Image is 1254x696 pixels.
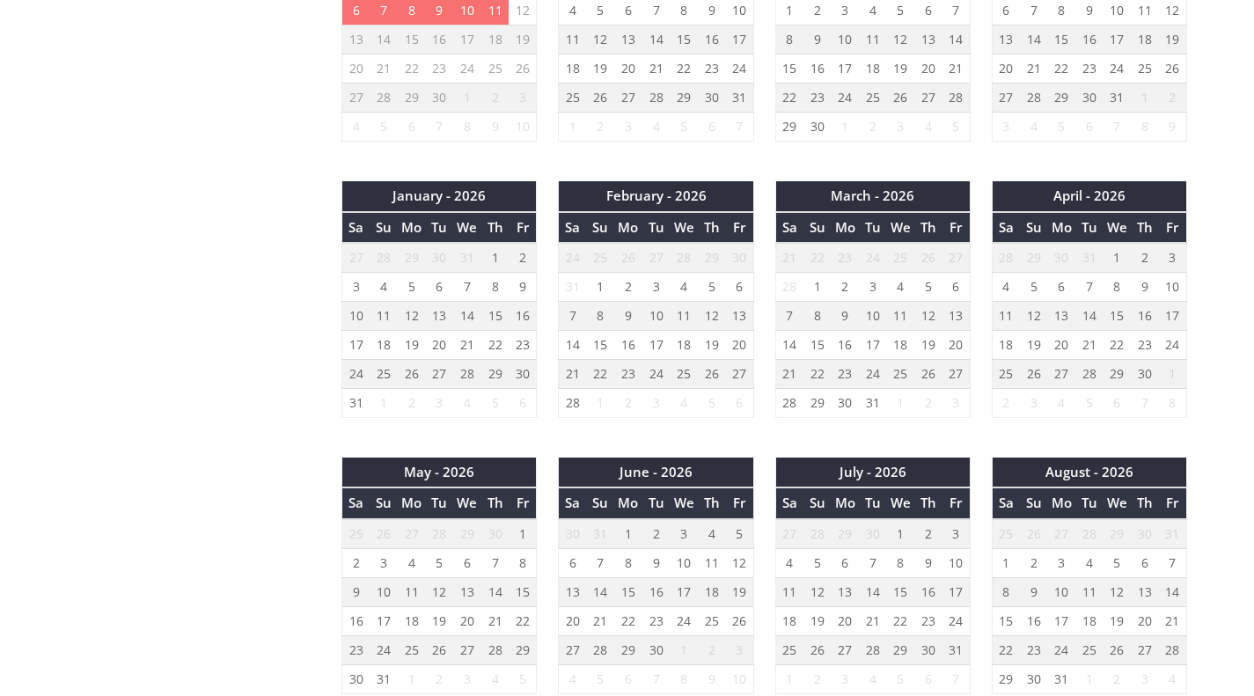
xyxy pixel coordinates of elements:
[1075,243,1104,273] td: 31
[914,212,942,243] th: Th
[887,330,915,359] td: 18
[1075,26,1104,55] td: 16
[1048,113,1076,142] td: 5
[1048,330,1076,359] td: 20
[453,55,481,84] td: 24
[887,113,915,142] td: 3
[775,113,803,142] td: 29
[398,359,426,388] td: 26
[803,330,832,359] td: 15
[775,212,803,243] th: Sa
[642,113,671,142] td: 4
[942,301,971,330] td: 13
[698,113,726,142] td: 6
[587,26,615,55] td: 12
[726,272,754,301] td: 6
[1020,212,1048,243] th: Su
[614,330,642,359] td: 16
[914,330,942,359] td: 19
[831,243,859,273] td: 23
[370,301,398,330] td: 11
[614,113,642,142] td: 3
[775,84,803,113] td: 22
[398,301,426,330] td: 12
[481,113,510,142] td: 9
[1048,272,1076,301] td: 6
[670,84,698,113] td: 29
[1104,212,1132,243] th: We
[1131,26,1159,55] td: 18
[1104,272,1132,301] td: 8
[803,359,832,388] td: 22
[642,55,671,84] td: 21
[509,84,537,113] td: 3
[587,243,615,273] td: 25
[614,26,642,55] td: 13
[1159,55,1187,84] td: 26
[1131,301,1159,330] td: 16
[559,301,587,330] td: 7
[370,84,398,113] td: 28
[803,55,832,84] td: 16
[509,26,537,55] td: 19
[453,359,481,388] td: 28
[992,330,1020,359] td: 18
[614,272,642,301] td: 2
[1020,272,1048,301] td: 5
[726,212,754,243] th: Fr
[481,330,510,359] td: 22
[698,26,726,55] td: 16
[726,359,754,388] td: 27
[398,113,426,142] td: 6
[1075,330,1104,359] td: 21
[831,330,859,359] td: 16
[1159,113,1187,142] td: 9
[1131,330,1159,359] td: 23
[587,55,615,84] td: 19
[559,272,587,301] td: 31
[1104,55,1132,84] td: 24
[1075,301,1104,330] td: 14
[831,113,859,142] td: 1
[726,330,754,359] td: 20
[775,181,970,211] th: March - 2026
[914,301,942,330] td: 12
[370,330,398,359] td: 18
[1020,113,1048,142] td: 4
[509,243,537,273] td: 2
[670,301,698,330] td: 11
[698,212,726,243] th: Th
[992,301,1020,330] td: 11
[453,330,481,359] td: 21
[992,272,1020,301] td: 4
[726,301,754,330] td: 13
[859,330,887,359] td: 17
[642,301,671,330] td: 10
[887,243,915,273] td: 25
[398,26,426,55] td: 15
[642,212,671,243] th: Tu
[859,212,887,243] th: Tu
[859,113,887,142] td: 2
[587,113,615,142] td: 2
[370,26,398,55] td: 14
[775,272,803,301] td: 28
[370,243,398,273] td: 28
[698,243,726,273] td: 29
[426,113,454,142] td: 7
[587,212,615,243] th: Su
[1159,243,1187,273] td: 3
[453,84,481,113] td: 1
[342,84,370,113] td: 27
[1075,55,1104,84] td: 23
[1048,55,1076,84] td: 22
[426,84,454,113] td: 30
[1020,26,1048,55] td: 14
[726,243,754,273] td: 30
[481,84,510,113] td: 2
[614,212,642,243] th: Mo
[342,243,370,273] td: 27
[426,212,454,243] th: Tu
[481,26,510,55] td: 18
[1159,26,1187,55] td: 19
